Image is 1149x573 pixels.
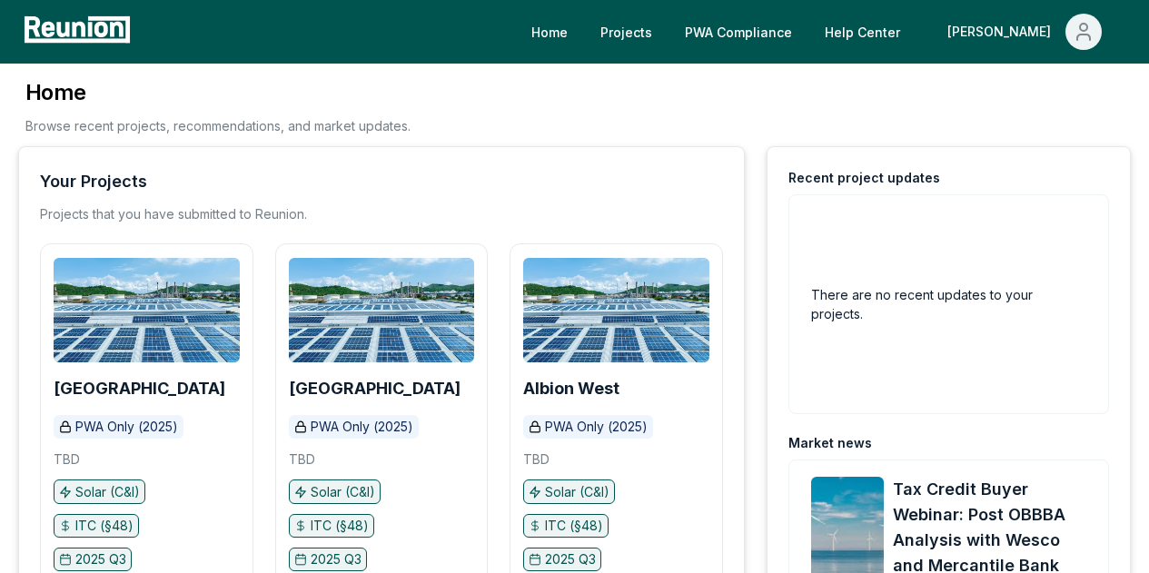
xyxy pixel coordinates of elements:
[289,379,461,398] b: [GEOGRAPHIC_DATA]
[311,418,413,436] p: PWA Only (2025)
[545,517,603,535] p: ITC (§48)
[25,116,411,135] p: Browse recent projects, recommendations, and market updates.
[289,258,475,362] img: Harlansburg Road
[545,483,609,501] p: Solar (C&I)
[54,380,225,398] a: [GEOGRAPHIC_DATA]
[811,285,1086,323] h2: There are no recent updates to your projects.
[311,483,375,501] p: Solar (C&I)
[545,418,648,436] p: PWA Only (2025)
[54,450,80,469] p: TBD
[75,483,140,501] p: Solar (C&I)
[523,548,601,571] button: 2025 Q3
[289,450,315,469] p: TBD
[54,548,132,571] button: 2025 Q3
[40,205,307,223] p: Projects that you have submitted to Reunion.
[523,379,619,398] b: Albion West
[788,434,872,452] div: Market news
[545,550,596,568] p: 2025 Q3
[54,258,240,362] img: Canton
[289,479,381,503] button: Solar (C&I)
[523,380,619,398] a: Albion West
[523,479,615,503] button: Solar (C&I)
[54,379,225,398] b: [GEOGRAPHIC_DATA]
[947,14,1058,50] div: [PERSON_NAME]
[586,14,667,50] a: Projects
[517,14,1131,50] nav: Main
[670,14,807,50] a: PWA Compliance
[523,450,550,469] p: TBD
[75,517,134,535] p: ITC (§48)
[788,169,940,187] div: Recent project updates
[933,14,1116,50] button: [PERSON_NAME]
[289,380,461,398] a: [GEOGRAPHIC_DATA]
[311,550,362,568] p: 2025 Q3
[289,548,367,571] button: 2025 Q3
[75,550,126,568] p: 2025 Q3
[517,14,582,50] a: Home
[54,479,145,503] button: Solar (C&I)
[25,78,411,107] h3: Home
[311,517,369,535] p: ITC (§48)
[523,258,709,362] img: Albion West
[810,14,915,50] a: Help Center
[40,169,147,194] div: Your Projects
[75,418,178,436] p: PWA Only (2025)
